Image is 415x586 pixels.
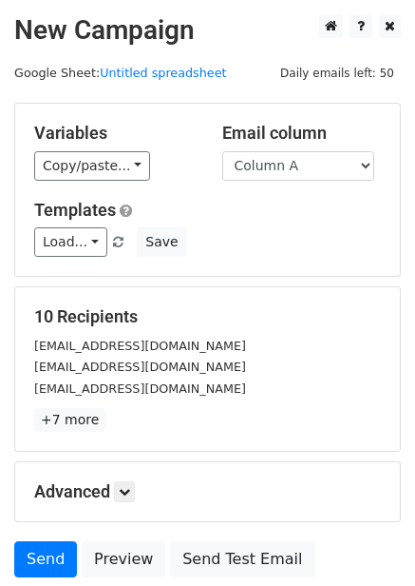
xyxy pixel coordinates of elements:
[34,123,194,144] h5: Variables
[14,541,77,577] a: Send
[34,360,246,374] small: [EMAIL_ADDRESS][DOMAIN_NAME]
[170,541,314,577] a: Send Test Email
[34,339,246,353] small: [EMAIL_ADDRESS][DOMAIN_NAME]
[34,306,381,327] h5: 10 Recipients
[34,200,116,220] a: Templates
[34,227,107,257] a: Load...
[274,63,401,84] span: Daily emails left: 50
[34,381,246,396] small: [EMAIL_ADDRESS][DOMAIN_NAME]
[14,14,401,47] h2: New Campaign
[82,541,165,577] a: Preview
[100,66,226,80] a: Untitled spreadsheet
[34,408,105,432] a: +7 more
[34,481,381,502] h5: Advanced
[137,227,186,257] button: Save
[222,123,382,144] h5: Email column
[34,151,150,181] a: Copy/paste...
[274,66,401,80] a: Daily emails left: 50
[14,66,227,80] small: Google Sheet:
